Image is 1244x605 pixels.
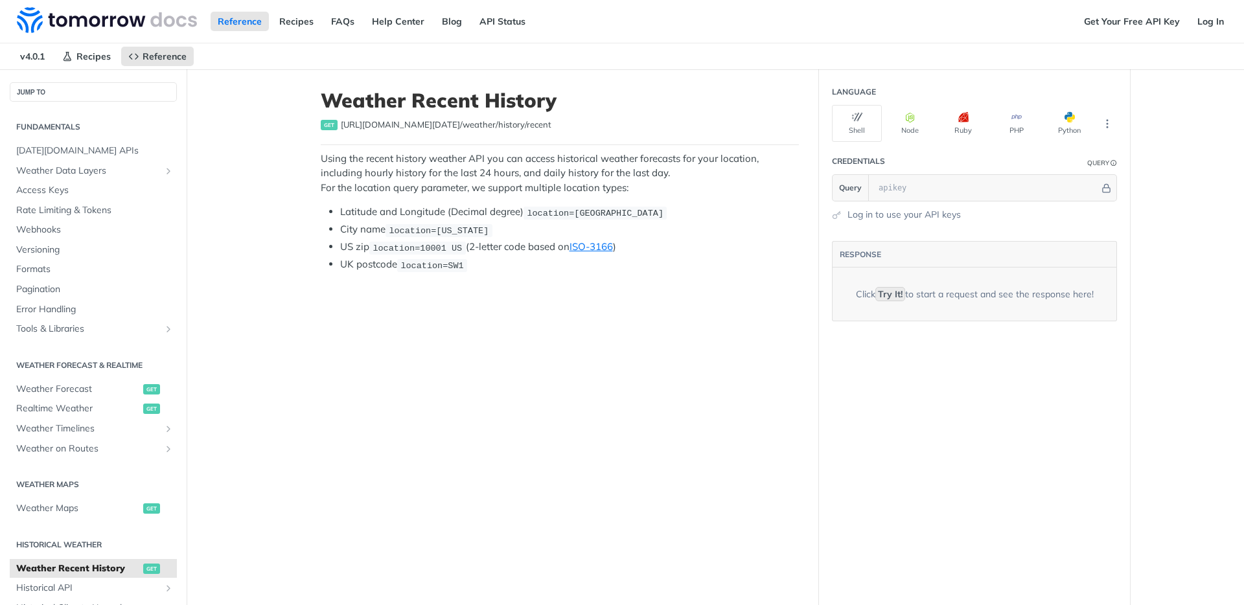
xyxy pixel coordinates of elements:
[324,12,362,31] a: FAQs
[163,583,174,593] button: Show subpages for Historical API
[10,260,177,279] a: Formats
[13,47,52,66] span: v4.0.1
[1087,158,1117,168] div: QueryInformation
[16,223,174,236] span: Webhooks
[833,175,869,201] button: Query
[16,184,174,197] span: Access Keys
[16,323,160,336] span: Tools & Libraries
[10,141,177,161] a: [DATE][DOMAIN_NAME] APIs
[10,280,177,299] a: Pagination
[10,161,177,181] a: Weather Data LayersShow subpages for Weather Data Layers
[143,51,187,62] span: Reference
[163,424,174,434] button: Show subpages for Weather Timelines
[10,319,177,339] a: Tools & LibrariesShow subpages for Tools & Libraries
[10,240,177,260] a: Versioning
[1101,118,1113,130] svg: More ellipsis
[16,244,174,257] span: Versioning
[856,288,1094,301] div: Click to start a request and see the response here!
[1077,12,1187,31] a: Get Your Free API Key
[16,283,174,296] span: Pagination
[16,263,174,276] span: Formats
[121,47,194,66] a: Reference
[10,82,177,102] button: JUMP TO
[369,242,466,255] code: location=10001 US
[1087,158,1109,168] div: Query
[17,7,197,33] img: Tomorrow.io Weather API Docs
[832,155,885,167] div: Credentials
[10,419,177,439] a: Weather TimelinesShow subpages for Weather Timelines
[832,86,876,98] div: Language
[872,175,1100,201] input: apikey
[272,12,321,31] a: Recipes
[365,12,432,31] a: Help Center
[321,120,338,130] span: get
[10,499,177,518] a: Weather Mapsget
[839,248,882,261] button: RESPONSE
[16,582,160,595] span: Historical API
[1190,12,1231,31] a: Log In
[16,144,174,157] span: [DATE][DOMAIN_NAME] APIs
[524,207,667,220] code: location=[GEOGRAPHIC_DATA]
[321,152,799,196] p: Using the recent history weather API you can access historical weather forecasts for your locatio...
[340,240,799,255] li: US zip (2-letter code based on )
[340,205,799,220] li: Latitude and Longitude (Decimal degree)
[991,105,1041,142] button: PHP
[875,287,905,301] code: Try It!
[839,182,862,194] span: Query
[472,12,533,31] a: API Status
[16,402,140,415] span: Realtime Weather
[211,12,269,31] a: Reference
[10,539,177,551] h2: Historical Weather
[10,121,177,133] h2: Fundamentals
[847,208,961,222] a: Log in to use your API keys
[16,165,160,177] span: Weather Data Layers
[397,259,467,272] code: location=SW1
[163,324,174,334] button: Show subpages for Tools & Libraries
[143,404,160,414] span: get
[16,422,160,435] span: Weather Timelines
[1098,114,1117,133] button: More Languages
[143,503,160,514] span: get
[435,12,469,31] a: Blog
[321,89,799,112] h1: Weather Recent History
[832,105,882,142] button: Shell
[16,303,174,316] span: Error Handling
[16,442,160,455] span: Weather on Routes
[16,502,140,515] span: Weather Maps
[163,166,174,176] button: Show subpages for Weather Data Layers
[16,204,174,217] span: Rate Limiting & Tokens
[10,380,177,399] a: Weather Forecastget
[885,105,935,142] button: Node
[16,562,140,575] span: Weather Recent History
[570,240,613,253] a: ISO-3166
[16,383,140,396] span: Weather Forecast
[55,47,118,66] a: Recipes
[1100,181,1113,194] button: Hide
[163,444,174,454] button: Show subpages for Weather on Routes
[10,201,177,220] a: Rate Limiting & Tokens
[10,360,177,371] h2: Weather Forecast & realtime
[143,564,160,574] span: get
[340,222,799,237] li: City name
[1044,105,1094,142] button: Python
[10,479,177,490] h2: Weather Maps
[340,257,799,272] li: UK postcode
[10,220,177,240] a: Webhooks
[10,578,177,598] a: Historical APIShow subpages for Historical API
[341,119,551,131] span: https://api.tomorrow.io/v4/weather/history/recent
[1111,160,1117,166] i: Information
[386,224,492,237] code: location=[US_STATE]
[10,300,177,319] a: Error Handling
[10,439,177,459] a: Weather on RoutesShow subpages for Weather on Routes
[938,105,988,142] button: Ruby
[10,181,177,200] a: Access Keys
[10,559,177,578] a: Weather Recent Historyget
[76,51,111,62] span: Recipes
[143,384,160,394] span: get
[10,399,177,418] a: Realtime Weatherget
